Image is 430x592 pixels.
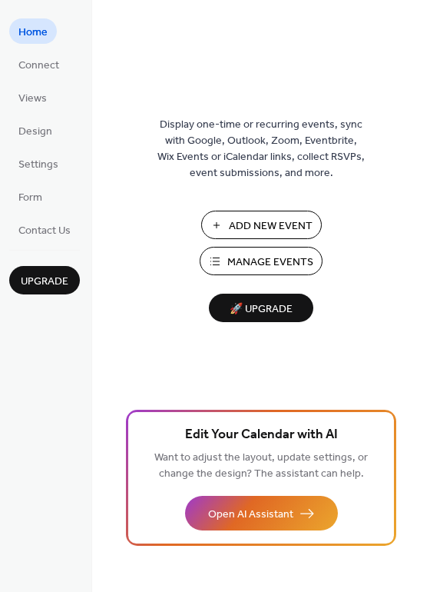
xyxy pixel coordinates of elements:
[9,217,80,242] a: Contact Us
[21,274,68,290] span: Upgrade
[9,266,80,294] button: Upgrade
[201,211,322,239] button: Add New Event
[209,294,313,322] button: 🚀 Upgrade
[229,218,313,234] span: Add New Event
[9,18,57,44] a: Home
[18,124,52,140] span: Design
[227,254,313,271] span: Manage Events
[185,424,338,446] span: Edit Your Calendar with AI
[154,447,368,484] span: Want to adjust the layout, update settings, or change the design? The assistant can help.
[9,184,51,209] a: Form
[18,190,42,206] span: Form
[185,496,338,530] button: Open AI Assistant
[9,118,61,143] a: Design
[9,151,68,176] a: Settings
[157,117,365,181] span: Display one-time or recurring events, sync with Google, Outlook, Zoom, Eventbrite, Wix Events or ...
[18,25,48,41] span: Home
[218,299,304,320] span: 🚀 Upgrade
[9,85,56,110] a: Views
[18,157,58,173] span: Settings
[18,58,59,74] span: Connect
[18,223,71,239] span: Contact Us
[18,91,47,107] span: Views
[200,247,322,275] button: Manage Events
[208,507,293,523] span: Open AI Assistant
[9,52,68,77] a: Connect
